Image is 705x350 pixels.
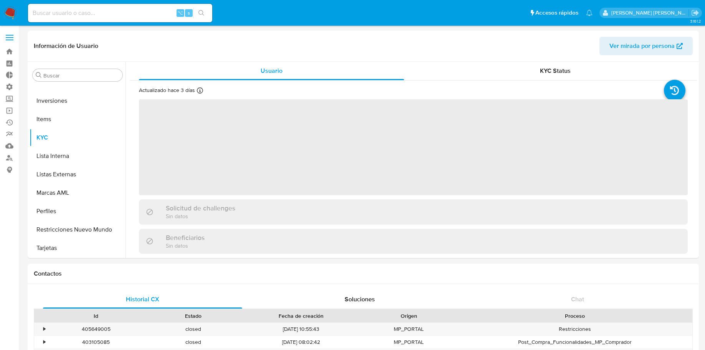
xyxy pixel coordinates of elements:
a: Notificaciones [586,10,593,16]
button: Lista Interna [30,147,125,165]
span: Historial CX [126,295,159,304]
button: Marcas AML [30,184,125,202]
button: Inversiones [30,92,125,110]
div: Post_Compra_Funcionalidades_MP_Comprador [457,336,692,348]
span: Soluciones [345,295,375,304]
div: 405649005 [48,323,145,335]
span: Accesos rápidos [535,9,578,17]
h1: Contactos [34,270,693,278]
p: Sin datos [166,212,235,220]
div: [DATE] 08:02:42 [242,336,360,348]
div: MP_PORTAL [360,336,457,348]
div: Estado [150,312,236,320]
div: MP_PORTAL [360,323,457,335]
div: 403105085 [48,336,145,348]
span: s [188,9,190,16]
span: ‌ [139,99,688,195]
h3: Solicitud de challenges [166,204,235,212]
div: closed [145,323,242,335]
span: Usuario [261,66,282,75]
input: Buscar [43,72,119,79]
span: Chat [571,295,584,304]
div: [DATE] 10:55:43 [242,323,360,335]
button: search-icon [193,8,209,18]
button: KYC [30,128,125,147]
div: Solicitud de challengesSin datos [139,199,688,224]
div: • [43,338,45,346]
span: Ver mirada por persona [609,37,675,55]
div: Fecha de creación [247,312,355,320]
h3: Beneficiarios [166,233,205,242]
button: Items [30,110,125,128]
p: Sin datos [166,242,205,249]
button: Buscar [36,72,42,78]
button: Ver mirada por persona [599,37,693,55]
h1: Información de Usuario [34,42,98,50]
button: Perfiles [30,202,125,220]
div: Restricciones [457,323,692,335]
div: • [43,325,45,333]
a: Salir [691,9,699,17]
div: Proceso [463,312,687,320]
button: Listas Externas [30,165,125,184]
input: Buscar usuario o caso... [28,8,212,18]
div: Origen [366,312,452,320]
div: BeneficiariosSin datos [139,229,688,254]
p: giuliana.competiello@mercadolibre.com [611,9,689,16]
button: Restricciones Nuevo Mundo [30,220,125,239]
span: KYC Status [540,66,571,75]
div: Id [53,312,139,320]
div: closed [145,336,242,348]
button: Tarjetas [30,239,125,257]
p: Actualizado hace 3 días [139,87,195,94]
span: ⌥ [177,9,183,16]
